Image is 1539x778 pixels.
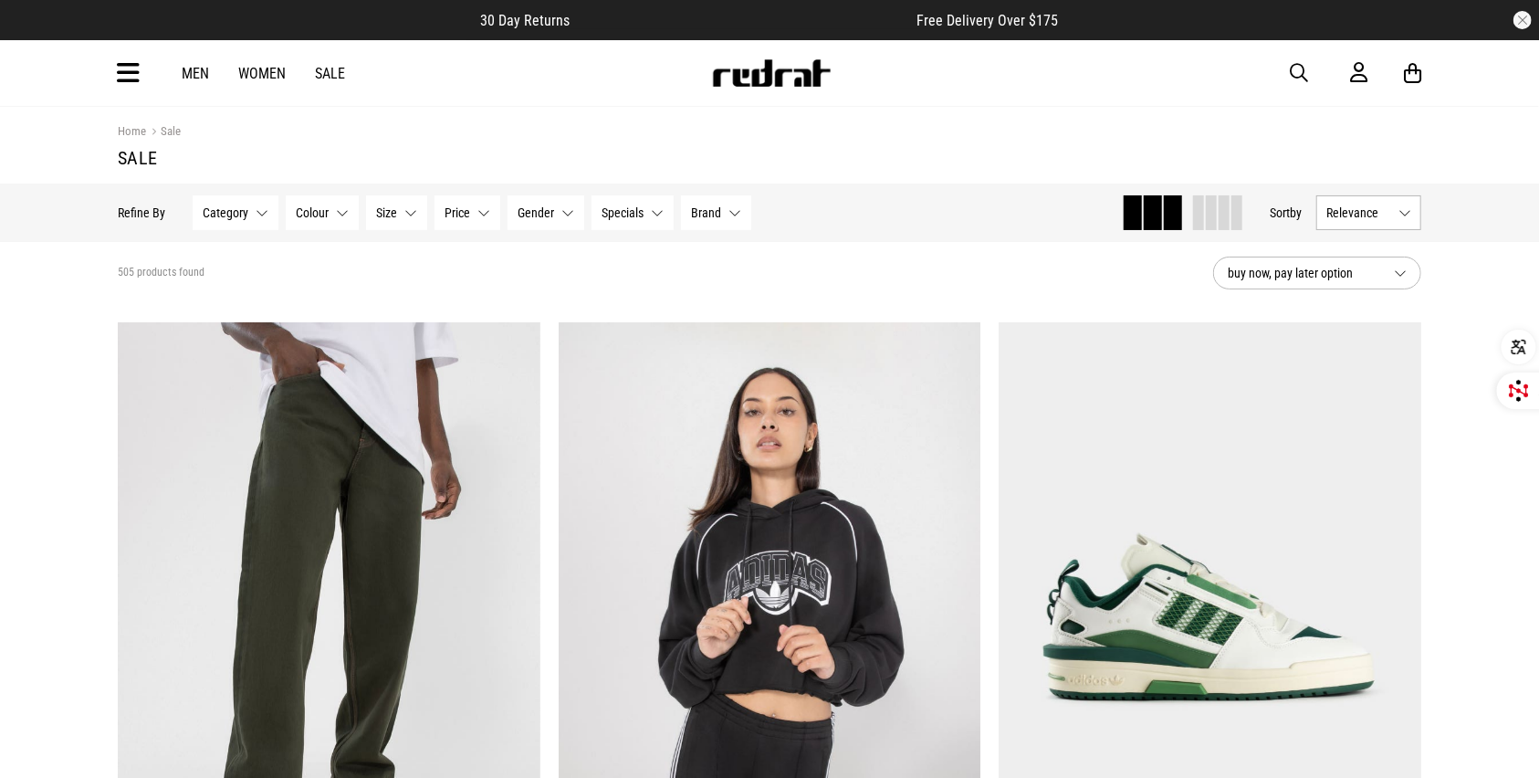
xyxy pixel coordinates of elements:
[182,65,209,82] a: Men
[15,7,69,62] button: Open LiveChat chat widget
[607,11,881,29] iframe: Customer reviews powered by Trustpilot
[286,195,359,230] button: Colour
[118,205,165,220] p: Refine By
[315,65,345,82] a: Sale
[1290,205,1302,220] span: by
[481,12,571,29] span: 30 Day Returns
[238,65,286,82] a: Women
[376,205,397,220] span: Size
[118,266,204,280] span: 505 products found
[592,195,674,230] button: Specials
[445,205,470,220] span: Price
[681,195,751,230] button: Brand
[691,205,721,220] span: Brand
[203,205,248,220] span: Category
[118,147,1421,169] h1: Sale
[366,195,427,230] button: Size
[711,59,832,87] img: Redrat logo
[146,124,181,142] a: Sale
[1270,202,1302,224] button: Sortby
[193,195,278,230] button: Category
[1213,257,1421,289] button: buy now, pay later option
[518,205,554,220] span: Gender
[602,205,644,220] span: Specials
[1228,262,1379,284] span: buy now, pay later option
[508,195,584,230] button: Gender
[118,124,146,138] a: Home
[1326,205,1391,220] span: Relevance
[1316,195,1421,230] button: Relevance
[434,195,500,230] button: Price
[917,12,1059,29] span: Free Delivery Over $175
[296,205,329,220] span: Colour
